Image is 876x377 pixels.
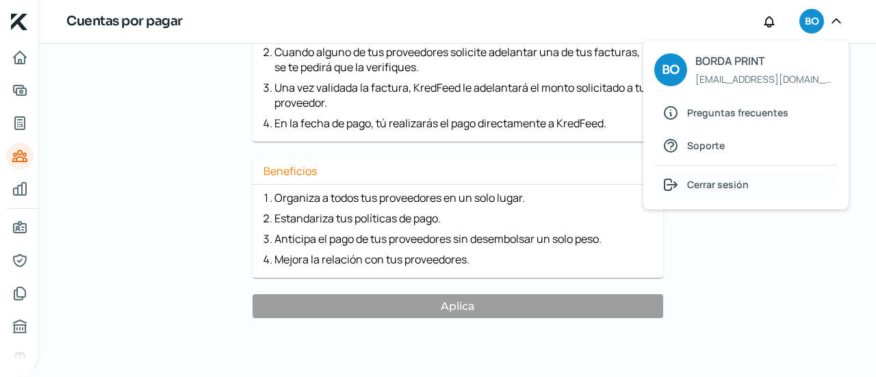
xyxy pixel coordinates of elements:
span: BO [805,14,819,30]
a: Tus créditos [6,109,34,137]
span: [EMAIL_ADDRESS][DOMAIN_NAME] [695,70,837,88]
li: Organiza a todos tus proveedores en un solo lugar. [274,190,652,205]
a: Información general [6,214,34,242]
li: Estandariza tus políticas de pago. [274,211,652,226]
span: Preguntas frecuentes [687,104,788,121]
a: Adelantar facturas [6,77,34,104]
a: Inicio [6,44,34,71]
span: Soporte [687,137,725,154]
a: Referencias [6,346,34,373]
span: BO [662,60,680,81]
a: Mis finanzas [6,175,34,203]
li: Anticipa el pago de tus proveedores sin desembolsar un solo peso. [274,231,652,246]
a: Buró de crédito [6,313,34,340]
li: Cuando alguno de tus proveedores solicite adelantar una de tus facturas, se te pedirá que la veri... [274,44,652,75]
h3: Beneficios [253,164,663,185]
h1: Cuentas por pagar [66,12,183,31]
span: BORDA PRINT [695,51,837,71]
li: En la fecha de pago, tú realizarás el pago directamente a KredFeed. [274,116,652,131]
a: Representantes [6,247,34,274]
button: Aplica [253,294,663,318]
a: Pago a proveedores [6,142,34,170]
a: Documentos [6,280,34,307]
li: Mejora la relación con tus proveedores. [274,252,652,267]
li: Una vez validada la factura, KredFeed le adelantará el monto solicitado a tu proveedor. [274,80,652,110]
span: Cerrar sesión [687,176,749,193]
